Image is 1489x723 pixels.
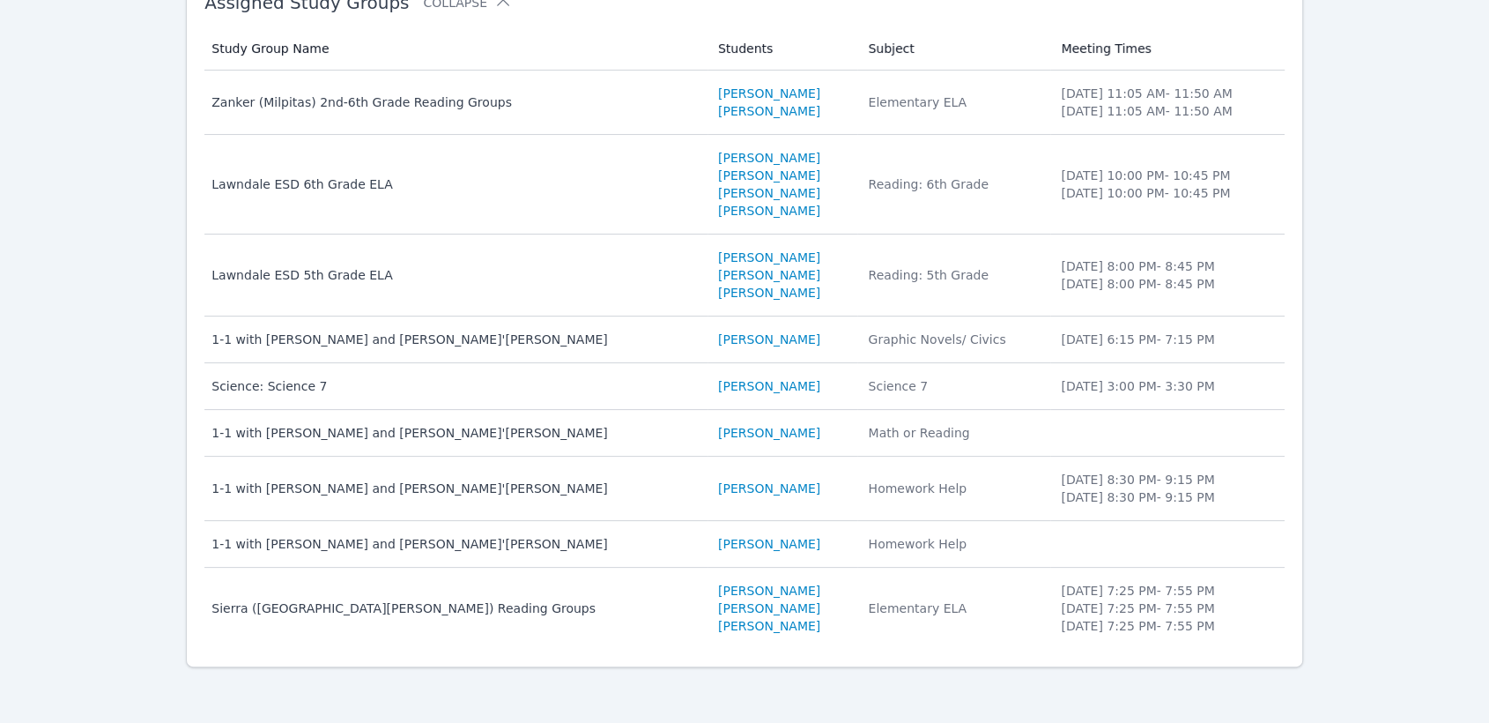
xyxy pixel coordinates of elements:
div: Reading: 5th Grade [868,266,1040,284]
div: 1-1 with [PERSON_NAME] and [PERSON_NAME]'[PERSON_NAME] [211,331,697,348]
tr: Sierra ([GEOGRAPHIC_DATA][PERSON_NAME]) Reading Groups[PERSON_NAME][PERSON_NAME][PERSON_NAME]Elem... [204,568,1285,649]
div: Homework Help [868,480,1040,497]
div: Sierra ([GEOGRAPHIC_DATA][PERSON_NAME]) Reading Groups [211,600,697,617]
div: 1-1 with [PERSON_NAME] and [PERSON_NAME]'[PERSON_NAME] [211,424,697,442]
li: [DATE] 10:00 PM - 10:45 PM [1061,167,1273,184]
li: [DATE] 8:00 PM - 8:45 PM [1061,257,1273,275]
div: 1-1 with [PERSON_NAME] and [PERSON_NAME]'[PERSON_NAME] [211,535,697,553]
a: [PERSON_NAME] [718,331,820,348]
a: [PERSON_NAME] [718,582,820,600]
li: [DATE] 10:00 PM - 10:45 PM [1061,184,1273,202]
a: [PERSON_NAME] [718,85,820,102]
th: Study Group Name [204,27,707,71]
div: Science: Science 7 [211,377,697,395]
th: Subject [857,27,1050,71]
div: Reading: 6th Grade [868,175,1040,193]
li: [DATE] 8:30 PM - 9:15 PM [1061,471,1273,488]
li: [DATE] 11:05 AM - 11:50 AM [1061,102,1273,120]
tr: Zanker (Milpitas) 2nd-6th Grade Reading Groups[PERSON_NAME][PERSON_NAME]Elementary ELA[DATE] 11:0... [204,71,1285,135]
div: Elementary ELA [868,93,1040,111]
li: [DATE] 7:25 PM - 7:55 PM [1061,600,1273,617]
a: [PERSON_NAME] [718,617,820,635]
li: [DATE] 3:00 PM - 3:30 PM [1061,377,1273,395]
div: Graphic Novels/ Civics [868,331,1040,348]
li: [DATE] 7:25 PM - 7:55 PM [1061,582,1273,600]
a: [PERSON_NAME] [718,535,820,553]
a: [PERSON_NAME] [718,184,820,202]
th: Students [707,27,858,71]
div: Homework Help [868,535,1040,553]
a: [PERSON_NAME] [718,202,820,220]
a: [PERSON_NAME] [718,424,820,442]
div: 1-1 with [PERSON_NAME] and [PERSON_NAME]'[PERSON_NAME] [211,480,697,497]
tr: 1-1 with [PERSON_NAME] and [PERSON_NAME]'[PERSON_NAME][PERSON_NAME]Graphic Novels/ Civics[DATE] 6... [204,317,1285,363]
tr: Lawndale ESD 5th Grade ELA[PERSON_NAME][PERSON_NAME][PERSON_NAME]Reading: 5th Grade[DATE] 8:00 PM... [204,235,1285,317]
div: Lawndale ESD 5th Grade ELA [211,266,697,284]
tr: 1-1 with [PERSON_NAME] and [PERSON_NAME]'[PERSON_NAME][PERSON_NAME]Homework Help[DATE] 8:30 PM- 9... [204,457,1285,521]
div: Elementary ELA [868,600,1040,617]
div: Zanker (Milpitas) 2nd-6th Grade Reading Groups [211,93,697,111]
a: [PERSON_NAME] [718,480,820,497]
a: [PERSON_NAME] [718,102,820,120]
tr: 1-1 with [PERSON_NAME] and [PERSON_NAME]'[PERSON_NAME][PERSON_NAME]Math or Reading [204,410,1285,457]
a: [PERSON_NAME] [718,284,820,302]
a: [PERSON_NAME] [718,377,820,395]
a: [PERSON_NAME] [718,266,820,284]
div: Lawndale ESD 6th Grade ELA [211,175,697,193]
tr: Science: Science 7[PERSON_NAME]Science 7[DATE] 3:00 PM- 3:30 PM [204,363,1285,410]
li: [DATE] 6:15 PM - 7:15 PM [1061,331,1273,348]
li: [DATE] 8:00 PM - 8:45 PM [1061,275,1273,293]
div: Science 7 [868,377,1040,395]
a: [PERSON_NAME] [718,249,820,266]
tr: Lawndale ESD 6th Grade ELA[PERSON_NAME][PERSON_NAME][PERSON_NAME][PERSON_NAME]Reading: 6th Grade[... [204,135,1285,235]
th: Meeting Times [1050,27,1284,71]
a: [PERSON_NAME] [718,600,820,617]
tr: 1-1 with [PERSON_NAME] and [PERSON_NAME]'[PERSON_NAME][PERSON_NAME]Homework Help [204,521,1285,568]
div: Math or Reading [868,424,1040,442]
a: [PERSON_NAME] [718,167,820,184]
li: [DATE] 11:05 AM - 11:50 AM [1061,85,1273,102]
li: [DATE] 8:30 PM - 9:15 PM [1061,488,1273,506]
li: [DATE] 7:25 PM - 7:55 PM [1061,617,1273,635]
a: [PERSON_NAME] [718,149,820,167]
